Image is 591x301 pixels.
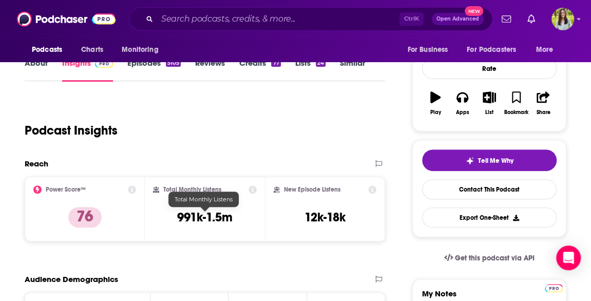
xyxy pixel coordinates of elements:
[503,85,529,122] button: Bookmark
[455,254,535,262] span: Get this podcast via API
[62,58,113,82] a: InsightsPodchaser Pro
[32,43,62,57] span: Podcasts
[25,159,48,168] h2: Reach
[304,210,346,225] h3: 12k-18k
[25,274,118,284] h2: Audience Demographics
[436,246,543,271] a: Get this podcast via API
[422,179,557,199] a: Contact This Podcast
[74,40,109,60] a: Charts
[407,43,448,57] span: For Business
[25,40,75,60] button: open menu
[25,58,48,82] a: About
[529,40,566,60] button: open menu
[422,208,557,228] button: Export One-Sheet
[295,58,326,82] a: Lists24
[536,43,554,57] span: More
[68,207,102,228] p: 76
[530,85,557,122] button: Share
[400,40,461,60] button: open menu
[316,60,326,67] div: 24
[175,196,233,203] span: Total Monthly Listens
[95,60,113,68] img: Podchaser Pro
[399,12,424,26] span: Ctrl K
[436,16,479,22] span: Open Advanced
[340,58,365,82] a: Similar
[122,43,158,57] span: Monitoring
[284,186,340,193] h2: New Episode Listens
[545,283,563,292] a: Pro website
[460,40,531,60] button: open menu
[551,8,574,30] span: Logged in as meaghanyoungblood
[466,157,474,165] img: tell me why sparkle
[195,58,225,82] a: Reviews
[432,13,484,25] button: Open AdvancedNew
[129,7,492,31] div: Search podcasts, credits, & more...
[430,109,441,116] div: Play
[46,186,86,193] h2: Power Score™
[115,40,171,60] button: open menu
[163,186,221,193] h2: Total Monthly Listens
[449,85,475,122] button: Apps
[476,85,503,122] button: List
[536,109,550,116] div: Share
[166,60,181,67] div: 5105
[478,157,513,165] span: Tell Me Why
[498,10,515,28] a: Show notifications dropdown
[25,123,118,138] h1: Podcast Insights
[465,6,483,16] span: New
[456,109,469,116] div: Apps
[556,246,581,270] div: Open Intercom Messenger
[467,43,516,57] span: For Podcasters
[127,58,181,82] a: Episodes5105
[239,58,280,82] a: Credits77
[81,43,103,57] span: Charts
[485,109,493,116] div: List
[422,85,449,122] button: Play
[523,10,539,28] a: Show notifications dropdown
[551,8,574,30] img: User Profile
[504,109,528,116] div: Bookmark
[177,210,233,225] h3: 991k-1.5m
[551,8,574,30] button: Show profile menu
[271,60,280,67] div: 77
[422,58,557,79] div: Rate
[157,11,399,27] input: Search podcasts, credits, & more...
[545,284,563,292] img: Podchaser Pro
[422,149,557,171] button: tell me why sparkleTell Me Why
[17,9,116,29] img: Podchaser - Follow, Share and Rate Podcasts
